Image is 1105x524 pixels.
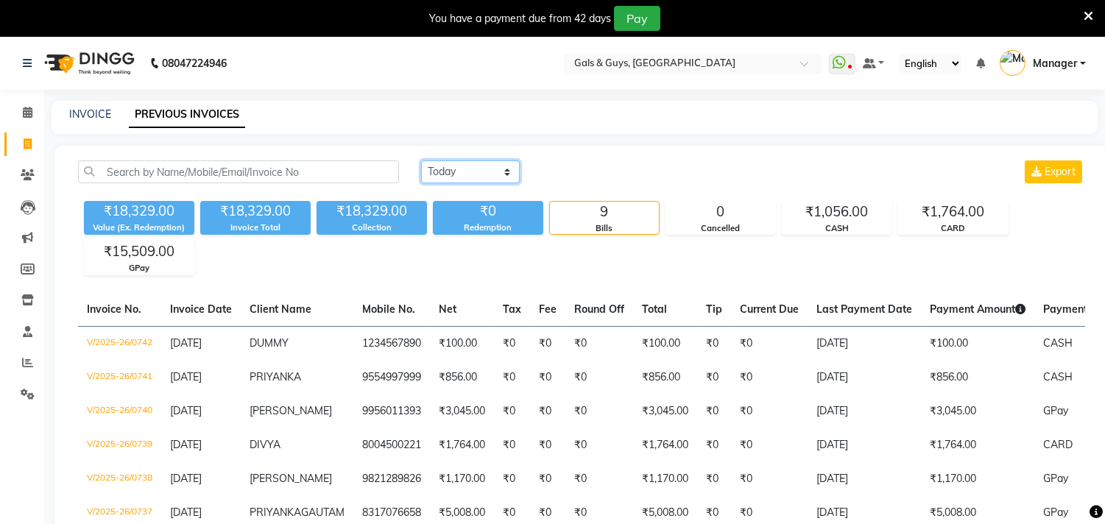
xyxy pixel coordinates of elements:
span: PRIYANKA [250,506,301,519]
div: You have a payment due from 42 days [429,11,611,26]
span: GPay [1043,472,1068,485]
div: ₹1,056.00 [783,202,892,222]
div: CARD [899,222,1008,235]
div: Redemption [433,222,543,234]
span: Payment Amount [930,302,1025,316]
td: ₹0 [697,361,731,394]
span: DUMMY [250,336,289,350]
td: ₹1,170.00 [921,462,1034,496]
td: ₹0 [530,394,565,428]
span: Round Off [574,302,624,316]
div: ₹18,329.00 [317,201,427,222]
span: GPay [1043,506,1068,519]
td: ₹0 [731,428,808,462]
img: logo [38,43,138,84]
td: ₹0 [731,361,808,394]
img: Manager [1000,50,1025,76]
span: GPay [1043,404,1068,417]
td: ₹0 [530,326,565,361]
span: CARD [1043,438,1073,451]
span: Total [642,302,667,316]
a: PREVIOUS INVOICES [129,102,245,128]
td: ₹0 [494,428,530,462]
td: ₹0 [697,462,731,496]
span: Export [1045,165,1076,178]
td: ₹100.00 [633,326,697,361]
span: Mobile No. [362,302,415,316]
span: Tip [706,302,722,316]
td: ₹856.00 [633,361,697,394]
div: Collection [317,222,427,234]
td: V/2025-26/0739 [78,428,161,462]
td: 9821289826 [353,462,430,496]
td: [DATE] [808,428,921,462]
div: ₹0 [433,201,543,222]
td: 1234567890 [353,326,430,361]
div: Invoice Total [200,222,311,234]
td: ₹0 [494,394,530,428]
a: INVOICE [69,107,111,121]
span: GAUTAM [301,506,345,519]
td: ₹0 [565,462,633,496]
td: ₹0 [731,326,808,361]
span: DIVYA [250,438,280,451]
td: 9956011393 [353,394,430,428]
span: PRIYANKA [250,370,301,383]
td: ₹0 [530,462,565,496]
span: Invoice Date [170,302,232,316]
td: ₹1,170.00 [430,462,494,496]
span: Invoice No. [87,302,141,316]
td: ₹0 [530,428,565,462]
td: ₹0 [697,394,731,428]
button: Pay [614,6,660,31]
span: Tax [503,302,521,316]
td: V/2025-26/0741 [78,361,161,394]
span: [PERSON_NAME] [250,472,332,485]
input: Search by Name/Mobile/Email/Invoice No [78,160,399,183]
div: Bills [550,222,659,235]
td: [DATE] [808,361,921,394]
span: [DATE] [170,336,202,350]
span: [DATE] [170,370,202,383]
td: ₹0 [565,428,633,462]
td: ₹1,764.00 [921,428,1034,462]
td: ₹856.00 [921,361,1034,394]
span: CASH [1043,336,1073,350]
td: ₹0 [494,462,530,496]
td: ₹0 [697,428,731,462]
td: V/2025-26/0738 [78,462,161,496]
span: [PERSON_NAME] [250,404,332,417]
td: ₹1,764.00 [430,428,494,462]
td: ₹1,170.00 [633,462,697,496]
div: CASH [783,222,892,235]
td: [DATE] [808,394,921,428]
td: ₹0 [494,326,530,361]
span: [DATE] [170,404,202,417]
td: [DATE] [808,462,921,496]
span: [DATE] [170,438,202,451]
span: CASH [1043,370,1073,383]
div: 0 [666,202,775,222]
span: Manager [1033,56,1077,71]
td: [DATE] [808,326,921,361]
td: ₹0 [731,462,808,496]
span: Fee [539,302,557,316]
td: ₹0 [494,361,530,394]
button: Export [1025,160,1082,183]
div: Value (Ex. Redemption) [84,222,194,234]
td: 9554997999 [353,361,430,394]
div: GPay [85,262,194,275]
td: ₹3,045.00 [430,394,494,428]
td: ₹3,045.00 [921,394,1034,428]
b: 08047224946 [162,43,227,84]
td: V/2025-26/0742 [78,326,161,361]
div: 9 [550,202,659,222]
td: ₹0 [530,361,565,394]
td: 8004500221 [353,428,430,462]
td: V/2025-26/0740 [78,394,161,428]
div: ₹18,329.00 [200,201,311,222]
td: ₹3,045.00 [633,394,697,428]
span: [DATE] [170,506,202,519]
div: ₹15,509.00 [85,241,194,262]
td: ₹0 [565,361,633,394]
